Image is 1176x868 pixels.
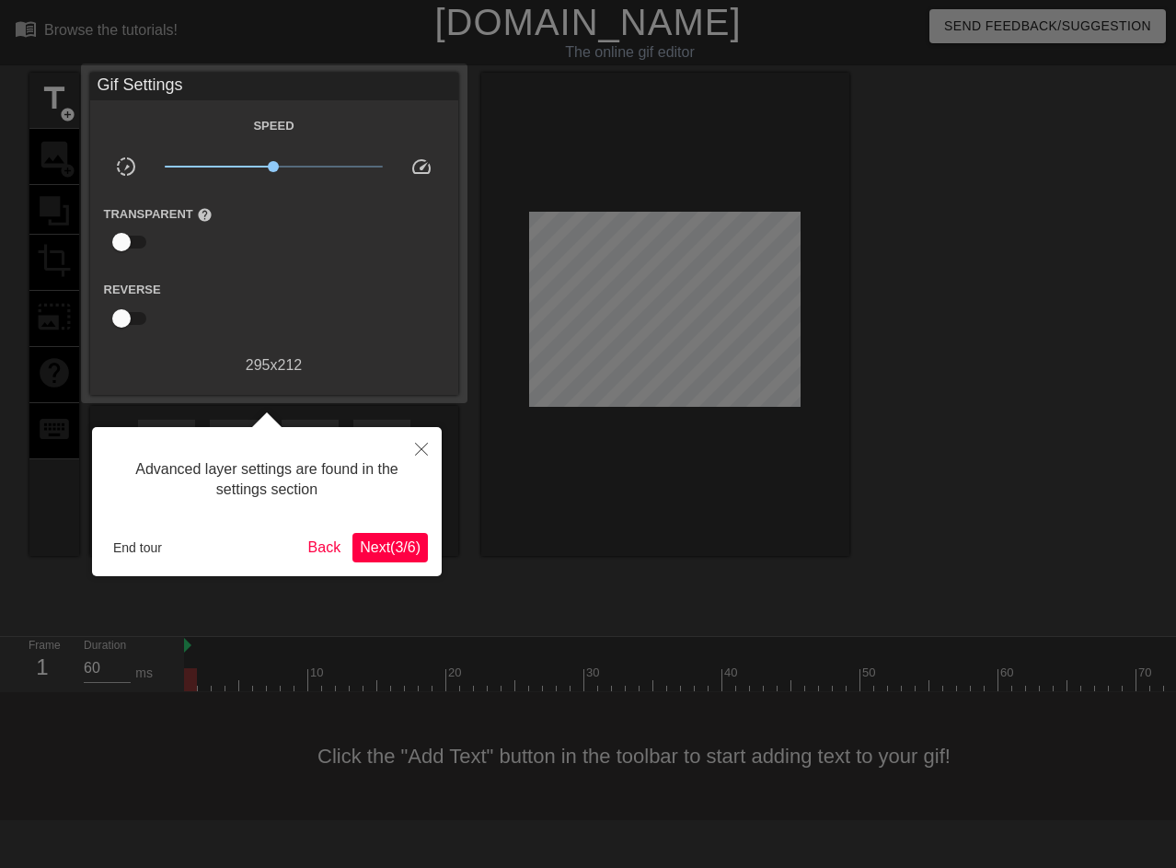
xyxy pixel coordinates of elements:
[401,427,442,469] button: Close
[352,533,428,562] button: Next
[106,534,169,561] button: End tour
[360,539,421,555] span: Next ( 3 / 6 )
[301,533,349,562] button: Back
[106,441,428,519] div: Advanced layer settings are found in the settings section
